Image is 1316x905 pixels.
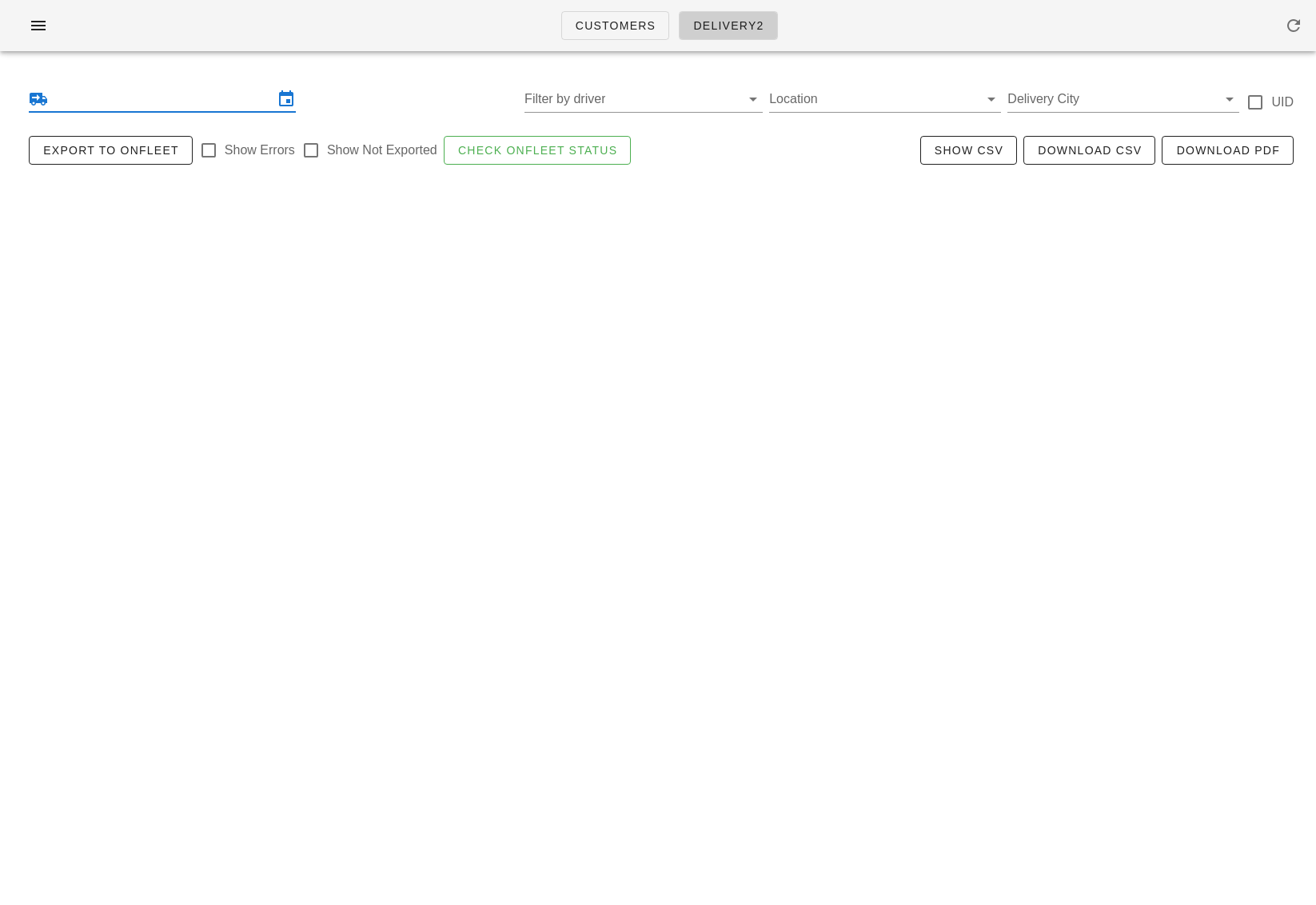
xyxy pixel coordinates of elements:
div: Filter by driver [524,86,763,112]
span: Download CSV [1037,144,1142,157]
div: Location [769,86,1001,112]
button: Show CSV [920,136,1017,165]
span: Delivery2 [692,19,764,32]
span: Check Onfleet Status [457,144,618,157]
span: Show CSV [934,144,1003,157]
a: Delivery2 [679,11,777,40]
span: Export to Onfleet [42,144,179,157]
button: Download CSV [1023,136,1155,165]
label: Show Errors [225,142,295,158]
a: Customers [561,11,670,40]
button: Download PDF [1162,136,1294,165]
button: Check Onfleet Status [444,136,632,165]
label: Show Not Exported [327,142,437,158]
label: UID [1271,94,1294,110]
div: Delivery City [1007,86,1239,112]
span: Customers [575,19,656,32]
button: Export to Onfleet [29,136,193,165]
span: Download PDF [1175,144,1280,157]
